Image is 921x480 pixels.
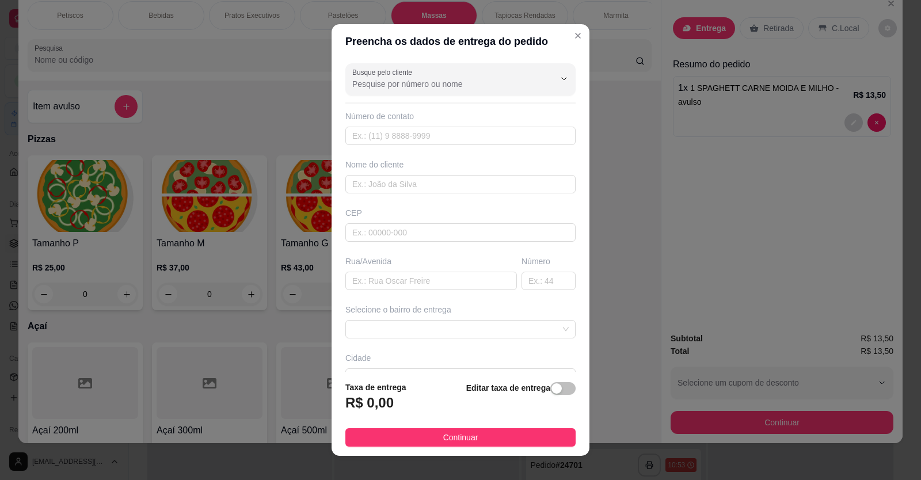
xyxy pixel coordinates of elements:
[345,207,576,219] div: CEP
[345,383,406,392] strong: Taxa de entrega
[345,352,576,364] div: Cidade
[345,368,576,387] input: Ex.: Santo André
[345,272,517,290] input: Ex.: Rua Oscar Freire
[345,127,576,145] input: Ex.: (11) 9 8888-9999
[466,383,550,393] strong: Editar taxa de entrega
[345,111,576,122] div: Número de contato
[522,256,576,267] div: Número
[345,428,576,447] button: Continuar
[352,67,416,77] label: Busque pelo cliente
[345,304,576,315] div: Selecione o bairro de entrega
[345,394,394,412] h3: R$ 0,00
[569,26,587,45] button: Close
[443,431,478,444] span: Continuar
[555,70,573,88] button: Show suggestions
[345,256,517,267] div: Rua/Avenida
[345,159,576,170] div: Nome do cliente
[345,175,576,193] input: Ex.: João da Silva
[522,272,576,290] input: Ex.: 44
[352,78,536,90] input: Busque pelo cliente
[345,223,576,242] input: Ex.: 00000-000
[332,24,589,59] header: Preencha os dados de entrega do pedido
